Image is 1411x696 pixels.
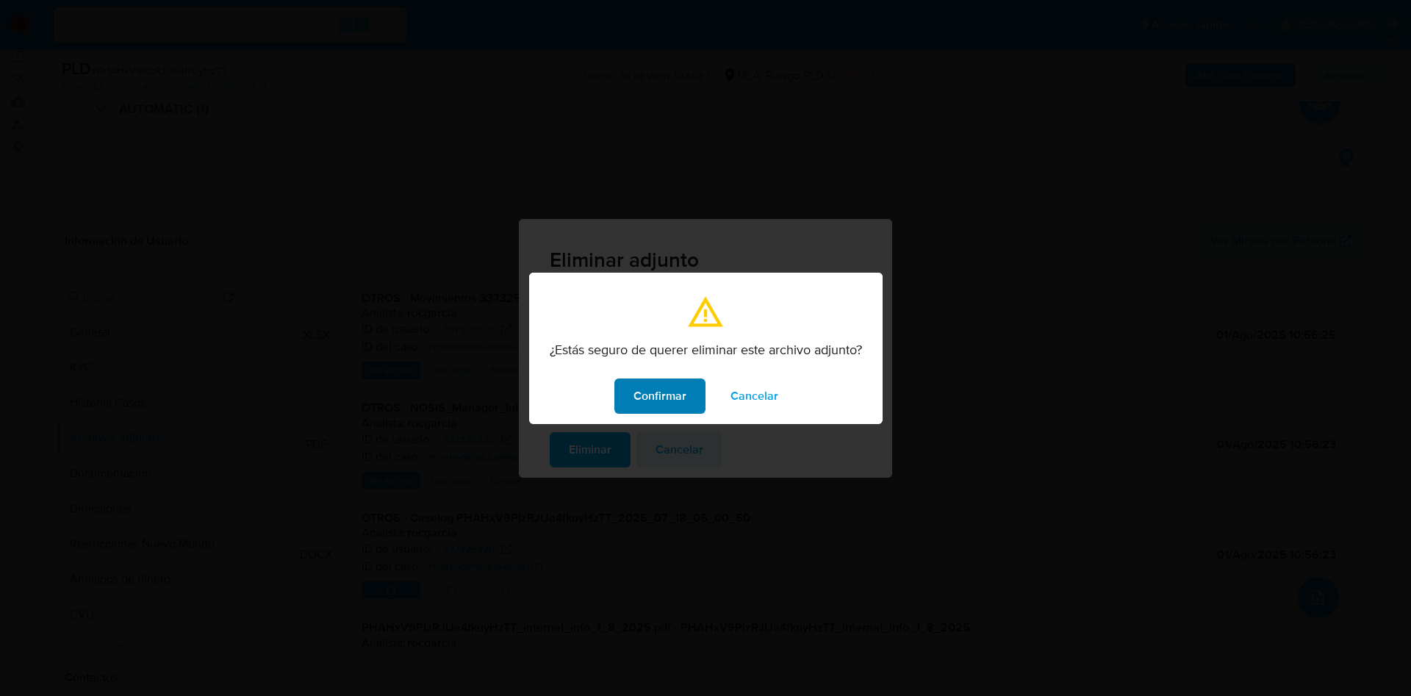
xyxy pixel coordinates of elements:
p: ¿Estás seguro de querer eliminar este archivo adjunto? [550,342,862,358]
button: modal_confirmation.confirm [614,379,705,414]
button: modal_confirmation.cancel [711,379,797,414]
span: Confirmar [633,380,686,412]
span: Cancelar [730,380,778,412]
div: modal_confirmation.title [529,273,883,424]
